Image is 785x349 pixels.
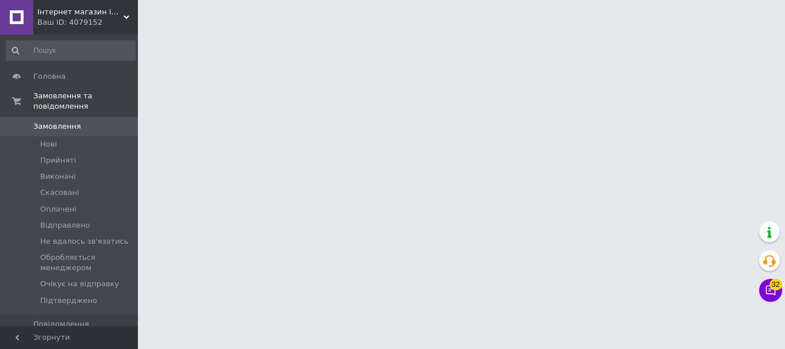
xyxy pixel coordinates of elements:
[40,204,76,214] span: Оплачені
[40,236,128,247] span: Не вдалось зв'язатись
[40,279,119,289] span: Очікує на відправку
[37,17,138,28] div: Ваш ID: 4079152
[40,252,134,273] span: Обробляється менеджером
[33,319,89,329] span: Повідомлення
[33,91,138,112] span: Замовлення та повідомлення
[33,71,66,82] span: Головна
[6,40,136,61] input: Пошук
[37,7,124,17] span: Інтернет магазин інструменту KUVALDA
[40,296,97,306] span: Підтверджено
[769,279,782,290] span: 32
[40,171,76,182] span: Виконані
[33,121,81,132] span: Замовлення
[759,279,782,302] button: Чат з покупцем32
[40,155,76,166] span: Прийняті
[40,139,57,149] span: Нові
[40,187,79,198] span: Скасовані
[40,220,90,231] span: Відправлено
